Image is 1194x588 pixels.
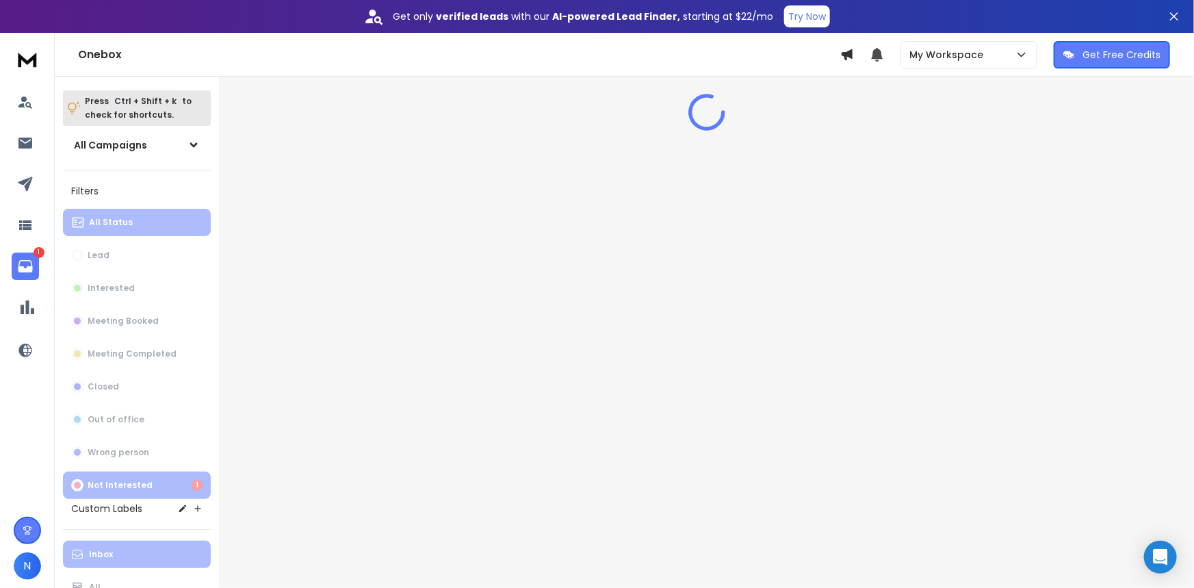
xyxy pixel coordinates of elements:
[1144,541,1177,574] div: Open Intercom Messenger
[909,48,989,62] p: My Workspace
[552,10,680,23] strong: AI-powered Lead Finder,
[12,253,39,280] a: 1
[63,131,211,159] button: All Campaigns
[393,10,773,23] p: Get only with our starting at $22/mo
[112,93,179,109] span: Ctrl + Shift + k
[14,552,41,580] button: N
[78,47,840,63] h1: Onebox
[34,247,44,258] p: 1
[784,5,830,27] button: Try Now
[1082,48,1160,62] p: Get Free Credits
[788,10,826,23] p: Try Now
[14,47,41,72] img: logo
[85,94,192,122] p: Press to check for shortcuts.
[63,181,211,201] h3: Filters
[71,502,142,515] h3: Custom Labels
[74,138,147,152] h1: All Campaigns
[1054,41,1170,68] button: Get Free Credits
[436,10,508,23] strong: verified leads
